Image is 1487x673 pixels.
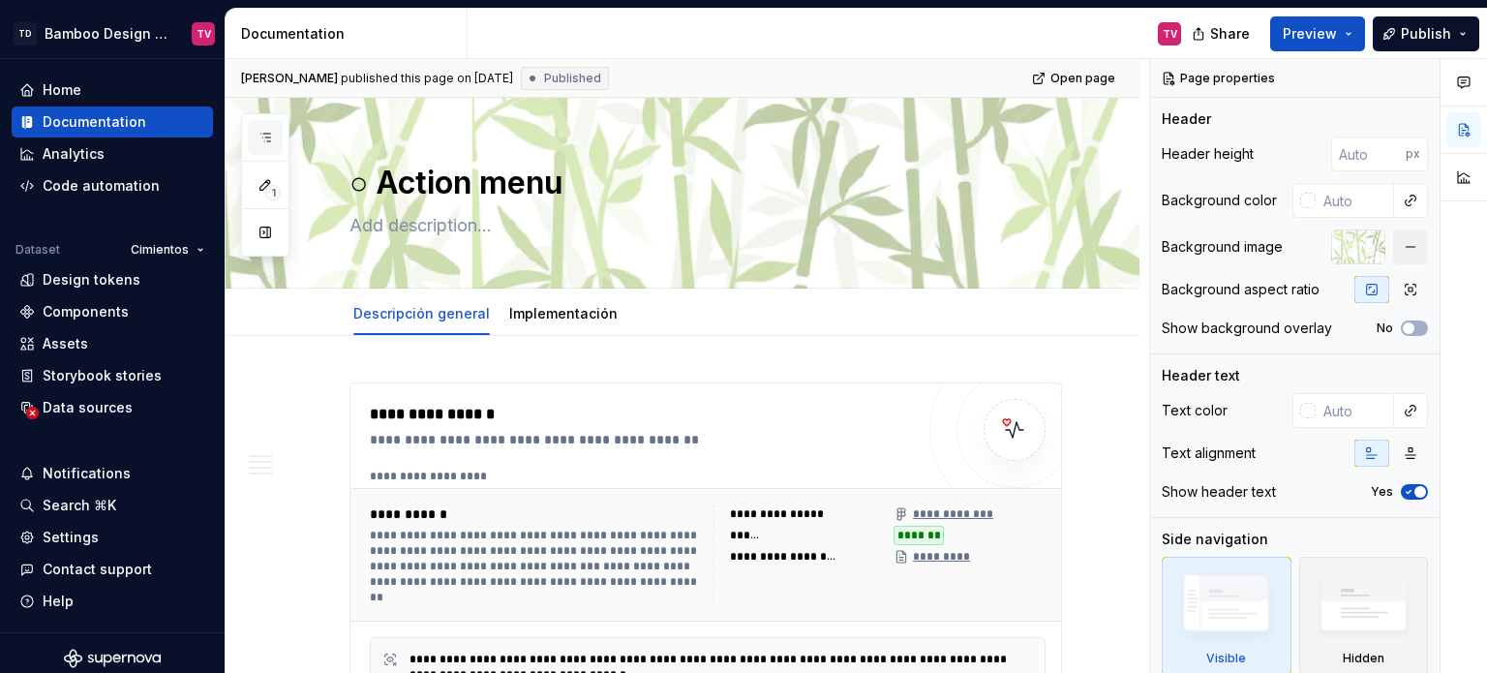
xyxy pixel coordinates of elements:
[43,464,131,483] div: Notifications
[12,296,213,327] a: Components
[12,458,213,489] button: Notifications
[346,292,498,333] div: Descripción general
[1162,366,1240,385] div: Header text
[241,71,338,86] span: [PERSON_NAME]
[1406,146,1420,162] p: px
[12,75,213,106] a: Home
[1182,16,1262,51] button: Share
[43,398,133,417] div: Data sources
[43,592,74,611] div: Help
[346,160,1058,206] textarea: ○ Action menu
[1270,16,1365,51] button: Preview
[1401,24,1451,44] span: Publish
[12,522,213,553] a: Settings
[43,528,99,547] div: Settings
[1162,109,1211,129] div: Header
[12,170,213,201] a: Code automation
[1283,24,1337,44] span: Preview
[1371,484,1393,500] label: Yes
[1377,321,1393,336] label: No
[1162,444,1256,463] div: Text alignment
[544,71,601,86] span: Published
[241,24,459,44] div: Documentation
[1316,393,1394,428] input: Auto
[1373,16,1479,51] button: Publish
[1162,191,1277,210] div: Background color
[1331,137,1406,171] input: Auto
[1026,65,1124,92] a: Open page
[64,649,161,668] svg: Supernova Logo
[1206,651,1246,666] div: Visible
[1162,280,1320,299] div: Background aspect ratio
[43,270,140,290] div: Design tokens
[43,366,162,385] div: Storybook stories
[1050,71,1115,86] span: Open page
[509,305,618,321] a: Implementación
[45,24,168,44] div: Bamboo Design System
[12,138,213,169] a: Analytics
[12,490,213,521] button: Search ⌘K
[353,305,490,321] a: Descripción general
[12,586,213,617] button: Help
[122,236,213,263] button: Cimientos
[1162,530,1268,549] div: Side navigation
[12,360,213,391] a: Storybook stories
[12,392,213,423] a: Data sources
[341,71,513,86] div: published this page on [DATE]
[1162,237,1283,257] div: Background image
[43,334,88,353] div: Assets
[12,264,213,295] a: Design tokens
[1162,482,1276,502] div: Show header text
[1210,24,1250,44] span: Share
[14,22,37,46] div: TD
[1316,183,1394,218] input: Auto
[43,176,160,196] div: Code automation
[43,144,105,164] div: Analytics
[43,112,146,132] div: Documentation
[4,13,221,54] button: TDBamboo Design SystemTV
[15,242,60,258] div: Dataset
[501,292,625,333] div: Implementación
[12,554,213,585] button: Contact support
[12,107,213,138] a: Documentation
[43,560,152,579] div: Contact support
[265,185,281,200] span: 1
[1343,651,1384,666] div: Hidden
[43,496,116,515] div: Search ⌘K
[12,328,213,359] a: Assets
[131,242,189,258] span: Cimientos
[1163,26,1177,42] div: TV
[43,80,81,100] div: Home
[1162,319,1332,338] div: Show background overlay
[43,302,129,321] div: Components
[1162,144,1254,164] div: Header height
[197,26,211,42] div: TV
[1162,401,1228,420] div: Text color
